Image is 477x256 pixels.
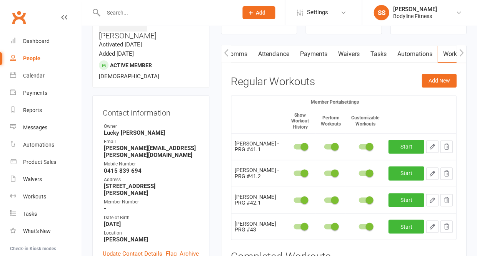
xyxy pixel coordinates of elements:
a: Workouts [10,188,81,205]
td: [PERSON_NAME] - PRG #41.1 [231,133,285,160]
span: Settings [307,4,328,21]
strong: Lucky [PERSON_NAME] [104,129,199,136]
div: SS [374,5,389,20]
a: Start [388,193,424,207]
a: Start [388,166,424,180]
div: What's New [23,228,51,234]
a: Clubworx [9,8,28,27]
small: Perform Workouts [320,115,340,126]
strong: - [104,205,199,212]
small: Show Workout History [291,112,309,130]
div: Date of Birth [104,214,199,221]
div: Member Number [104,198,199,206]
div: Dashboard [23,38,50,44]
div: Automations [23,142,54,148]
a: Attendance [253,45,294,63]
div: Calendar [23,73,45,79]
div: Waivers [23,176,42,182]
div: Bodyline Fitness [393,13,437,20]
a: Start [388,220,424,233]
div: Mobile Number [104,160,199,168]
a: Automations [392,45,437,63]
small: Member Portal settings [310,99,359,105]
td: [PERSON_NAME] - PRG #42.1 [231,187,285,213]
small: Customizable Workouts [351,115,379,126]
a: Calendar [10,67,81,84]
time: Added [DATE] [99,50,134,57]
div: Reports [23,107,42,113]
time: Activated [DATE] [99,41,142,48]
strong: [DATE] [104,220,199,227]
a: Reports [10,102,81,119]
a: Payments [10,84,81,102]
a: Tasks [10,205,81,223]
a: Waivers [10,171,81,188]
a: What's New [10,223,81,240]
a: Product Sales [10,154,81,171]
button: Add New [422,74,456,88]
div: Messages [23,124,47,130]
span: [DEMOGRAPHIC_DATA] [99,73,159,80]
a: Workouts [437,45,474,63]
div: Email [104,138,199,145]
div: Address [104,176,199,183]
h3: Contact information [103,106,199,117]
input: Search... [101,7,232,18]
td: [PERSON_NAME] - PRG #43 [231,213,285,239]
a: Waivers [332,45,365,63]
div: Payments [23,90,47,96]
a: Automations [10,136,81,154]
a: Comms [221,45,253,63]
h3: Regular Workouts [231,76,315,88]
strong: 0415 839 694 [104,167,199,174]
div: People [23,55,40,61]
span: Active member [110,62,152,68]
div: Tasks [23,211,37,217]
a: Dashboard [10,33,81,50]
a: Tasks [365,45,392,63]
strong: [PERSON_NAME][EMAIL_ADDRESS][PERSON_NAME][DOMAIN_NAME] [104,145,199,159]
a: People [10,50,81,67]
strong: [PERSON_NAME] [104,236,199,243]
button: Add [242,6,275,19]
td: [PERSON_NAME] - PRG #41.2 [231,160,285,186]
span: Add [256,10,265,16]
div: Workouts [23,193,46,200]
div: Location [104,229,199,236]
a: Payments [294,45,332,63]
strong: [STREET_ADDRESS][PERSON_NAME] [104,183,199,197]
a: Messages [10,119,81,136]
div: [PERSON_NAME] [393,6,437,13]
a: Start [388,140,424,154]
div: Owner [104,123,199,130]
div: Product Sales [23,159,56,165]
